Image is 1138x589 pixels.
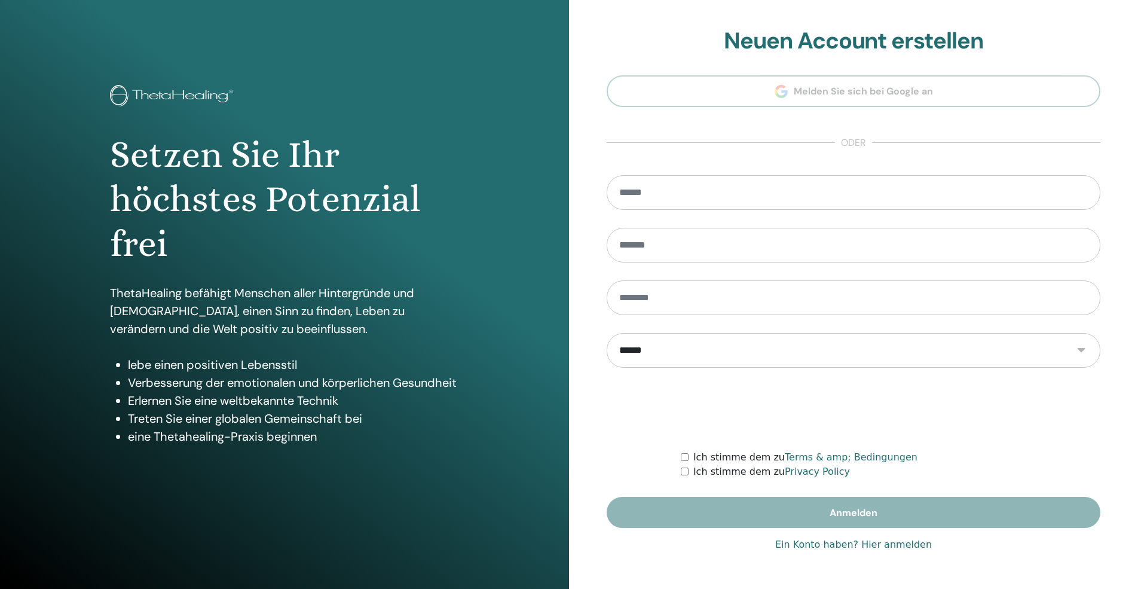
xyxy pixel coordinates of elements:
[763,386,944,432] iframe: reCAPTCHA
[607,28,1100,55] h2: Neuen Account erstellen
[775,538,932,552] a: Ein Konto haben? Hier anmelden
[785,451,917,463] a: Terms & amp; Bedingungen
[128,392,460,410] li: Erlernen Sie eine weltbekannte Technik
[110,284,460,338] p: ThetaHealing befähigt Menschen aller Hintergründe und [DEMOGRAPHIC_DATA], einen Sinn zu finden, L...
[110,133,460,266] h1: Setzen Sie Ihr höchstes Potenzial frei
[693,450,917,465] label: Ich stimme dem zu
[835,136,872,150] span: oder
[128,356,460,374] li: lebe einen positiven Lebensstil
[785,466,850,477] a: Privacy Policy
[128,410,460,428] li: Treten Sie einer globalen Gemeinschaft bei
[128,374,460,392] li: Verbesserung der emotionalen und körperlichen Gesundheit
[693,465,850,479] label: Ich stimme dem zu
[128,428,460,445] li: eine Thetahealing-Praxis beginnen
